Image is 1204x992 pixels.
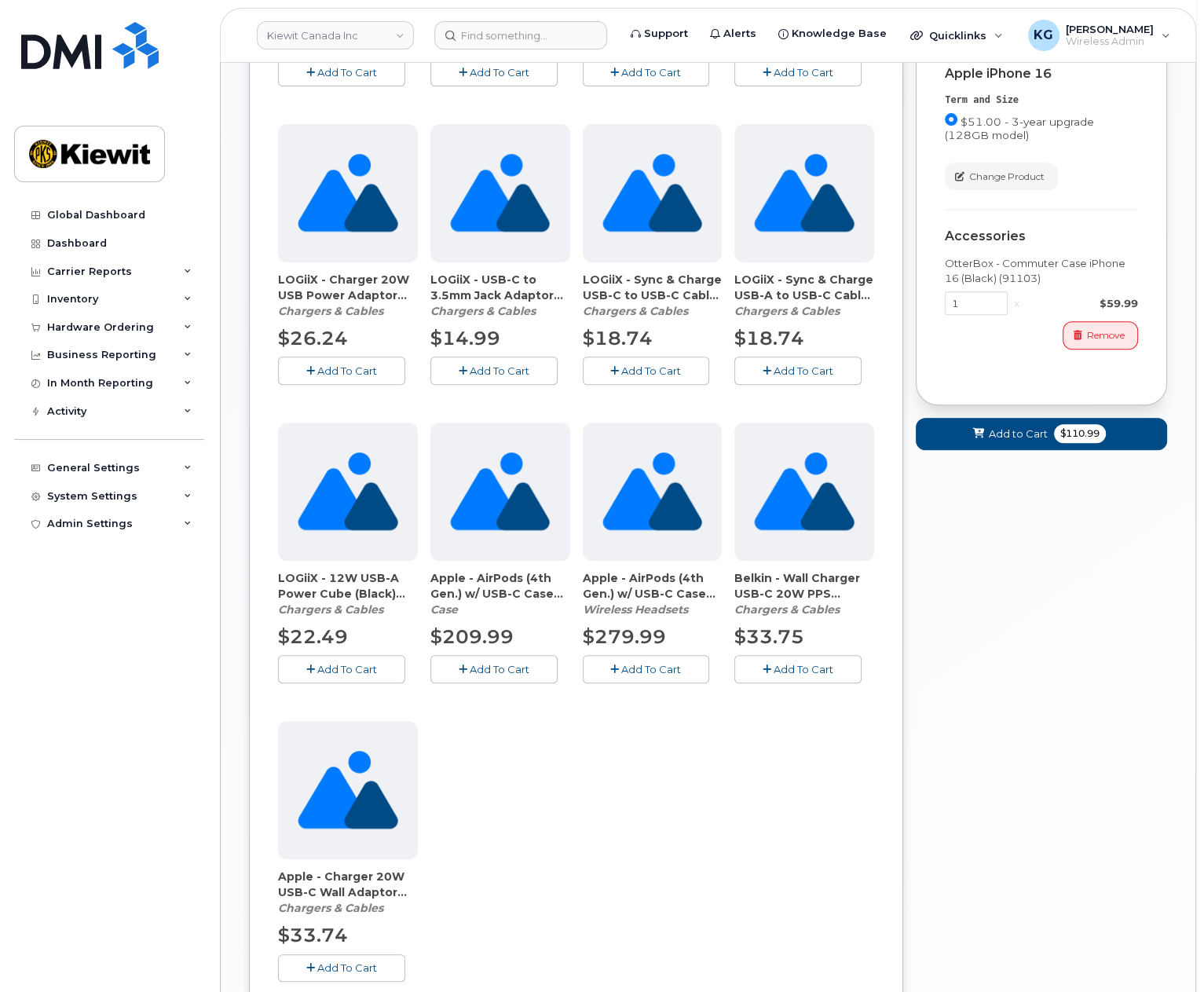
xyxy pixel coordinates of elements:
iframe: Messenger Launcher [1136,924,1192,980]
span: LOGiiX - USB-C to 3.5mm Jack Adaptor (White) (86943) [430,272,570,303]
div: LOGiiX - USB-C to 3.5mm Jack Adaptor (White) (86943) [430,272,570,319]
button: Add To Cart [734,58,862,86]
em: Chargers & Cables [278,304,383,318]
button: Add To Cart [734,357,862,384]
div: Apple - AirPods (4th Gen.) w/ USB-C Case (91367) [430,570,570,617]
button: Add To Cart [430,655,558,683]
span: Wireless Admin [1066,35,1154,48]
span: Alerts [723,26,756,42]
span: $209.99 [430,625,514,648]
img: no_image_found-2caef05468ed5679b831cfe6fc140e25e0c280774317ffc20a367ab7fd17291e.png [602,124,702,262]
span: Remove [1087,328,1125,342]
span: $18.74 [734,327,804,350]
span: Knowledge Base [792,26,887,42]
div: Accessories [945,229,1138,243]
span: Add To Cart [621,66,681,79]
em: Chargers & Cables [278,602,383,617]
span: Add To Cart [774,66,833,79]
button: Add to Cart $110.99 [916,418,1167,450]
button: Add To Cart [583,357,710,384]
span: Belkin - Wall Charger USB-C 20W PPS (White) (91320) [734,570,874,602]
em: Wireless Headsets [583,602,688,617]
button: Add To Cart [430,357,558,384]
div: OtterBox - Commuter Case iPhone 16 (Black) (91103) [945,256,1138,285]
a: Knowledge Base [767,18,898,49]
span: Apple - AirPods (4th Gen.) w/ USB-C Case (ANC) (91368) [583,570,723,602]
button: Add To Cart [278,357,405,384]
span: Support [644,26,688,42]
span: KG [1034,26,1053,45]
span: Apple - Charger 20W USB-C Wall Adaptor WT (87916) [278,869,418,900]
a: Alerts [699,18,767,49]
span: Add to Cart [989,426,1048,441]
button: Remove [1063,321,1138,349]
button: Add To Cart [278,58,405,86]
em: Chargers & Cables [430,304,536,318]
span: Add To Cart [470,66,529,79]
span: Add To Cart [317,66,377,79]
img: no_image_found-2caef05468ed5679b831cfe6fc140e25e0c280774317ffc20a367ab7fd17291e.png [298,721,397,859]
input: $51.00 - 3-year upgrade (128GB model) [945,113,957,126]
img: no_image_found-2caef05468ed5679b831cfe6fc140e25e0c280774317ffc20a367ab7fd17291e.png [754,423,854,561]
span: $22.49 [278,625,348,648]
input: Find something... [434,21,607,49]
div: Apple iPhone 16 [945,67,1138,81]
span: LOGiiX - Sync & Charge USB-A to USB-C Cable (black) (89570) [734,272,874,303]
img: no_image_found-2caef05468ed5679b831cfe6fc140e25e0c280774317ffc20a367ab7fd17291e.png [602,423,702,561]
button: Add To Cart [583,655,710,683]
span: LOGiiX - 12W USB-A Power Cube (Black) (89572) [278,570,418,602]
div: LOGiiX - Charger 20W USB Power Adaptor (87914) [278,272,418,319]
button: Add To Cart [278,655,405,683]
span: Add To Cart [317,364,377,377]
div: LOGiiX - Sync & Charge USB-A to USB-C Cable (black) (89570) [734,272,874,319]
button: Add To Cart [583,58,710,86]
a: Kiewit Canada Inc [257,21,414,49]
div: x [1008,296,1026,311]
img: no_image_found-2caef05468ed5679b831cfe6fc140e25e0c280774317ffc20a367ab7fd17291e.png [298,423,397,561]
div: Apple - AirPods (4th Gen.) w/ USB-C Case (ANC) (91368) [583,570,723,617]
span: $33.74 [278,924,348,946]
span: Apple - AirPods (4th Gen.) w/ USB-C Case (91367) [430,570,570,602]
span: Change Product [969,170,1045,184]
div: LOGiiX - Sync & Charge USB-C to USB-C Cable (white) (89567) [583,272,723,319]
span: Add To Cart [470,663,529,675]
img: no_image_found-2caef05468ed5679b831cfe6fc140e25e0c280774317ffc20a367ab7fd17291e.png [450,423,550,561]
span: LOGiiX - Sync & Charge USB-C to USB-C Cable (white) (89567) [583,272,723,303]
span: $14.99 [430,327,500,350]
span: $110.99 [1054,424,1106,443]
div: Quicklinks [899,20,1014,51]
span: Add To Cart [621,663,681,675]
em: Chargers & Cables [734,602,840,617]
span: Add To Cart [774,364,833,377]
div: Apple - Charger 20W USB-C Wall Adaptor WT (87916) [278,869,418,916]
em: Chargers & Cables [583,304,688,318]
span: $33.75 [734,625,804,648]
img: no_image_found-2caef05468ed5679b831cfe6fc140e25e0c280774317ffc20a367ab7fd17291e.png [754,124,854,262]
span: $279.99 [583,625,666,648]
div: Term and Size [945,93,1138,107]
em: Chargers & Cables [278,901,383,915]
span: Add To Cart [774,663,833,675]
span: $26.24 [278,327,348,350]
span: $18.74 [583,327,653,350]
img: no_image_found-2caef05468ed5679b831cfe6fc140e25e0c280774317ffc20a367ab7fd17291e.png [298,124,397,262]
em: Chargers & Cables [734,304,840,318]
div: Belkin - Wall Charger USB-C 20W PPS (White) (91320) [734,570,874,617]
div: LOGiiX - 12W USB-A Power Cube (Black) (89572) [278,570,418,617]
a: Support [620,18,699,49]
span: Quicklinks [929,29,986,42]
em: Case [430,602,458,617]
span: Add To Cart [317,663,377,675]
span: Add To Cart [317,961,377,974]
img: no_image_found-2caef05468ed5679b831cfe6fc140e25e0c280774317ffc20a367ab7fd17291e.png [450,124,550,262]
span: $51.00 - 3-year upgrade (128GB model) [945,115,1094,141]
button: Add To Cart [430,58,558,86]
span: LOGiiX - Charger 20W USB Power Adaptor (87914) [278,272,418,303]
div: $59.99 [1026,296,1138,311]
button: Change Product [945,163,1058,190]
span: [PERSON_NAME] [1066,23,1154,35]
button: Add To Cart [734,655,862,683]
span: Add To Cart [621,364,681,377]
button: Add To Cart [278,954,405,982]
div: Kevin Gregory [1017,20,1181,51]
